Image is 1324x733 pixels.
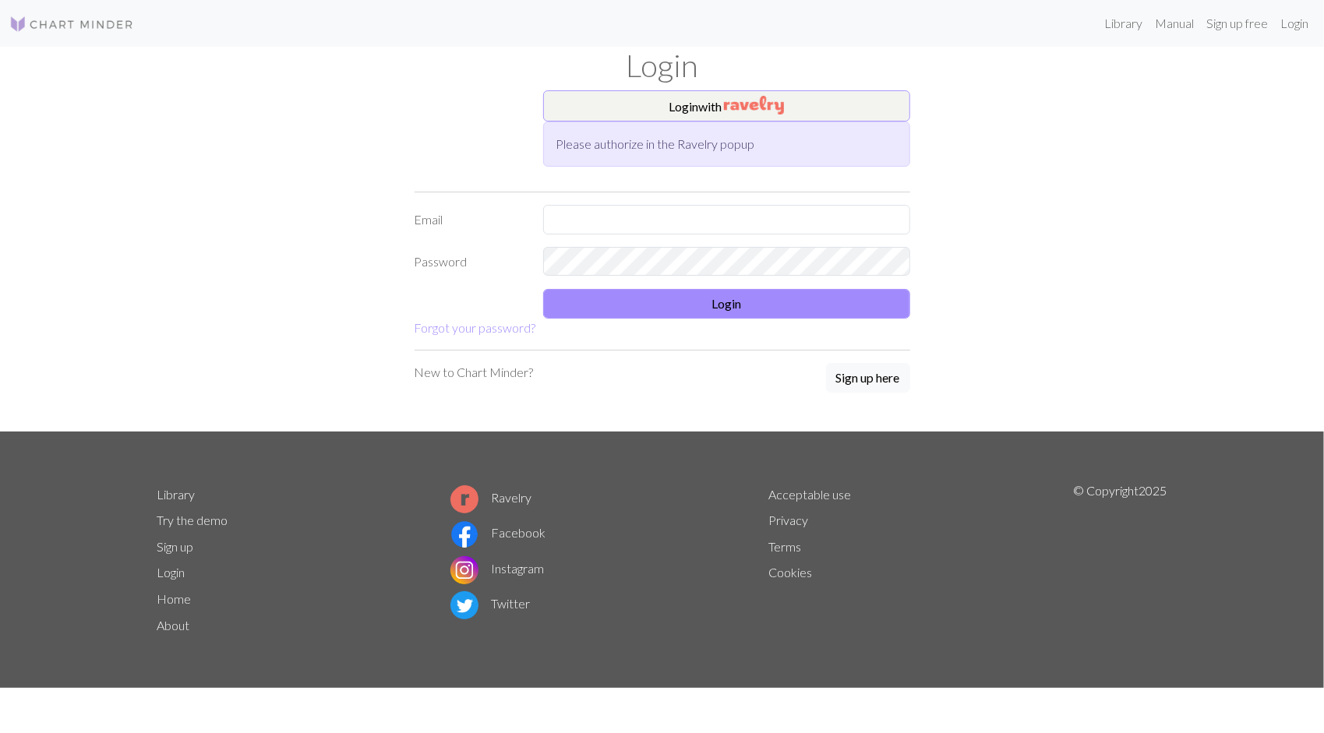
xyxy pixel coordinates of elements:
img: Ravelry logo [450,485,478,513]
a: Library [157,487,196,502]
img: Ravelry [724,96,784,115]
a: Sign up here [826,363,910,394]
a: Home [157,591,192,606]
a: Forgot your password? [415,320,536,335]
a: Acceptable use [768,487,851,502]
p: © Copyright 2025 [1073,481,1167,639]
div: Please authorize in the Ravelry popup [543,122,910,167]
p: New to Chart Minder? [415,363,534,382]
a: Sign up [157,539,194,554]
a: Cookies [768,565,812,580]
button: Loginwith [543,90,910,122]
button: Login [543,289,910,319]
a: Login [157,565,185,580]
a: Sign up free [1200,8,1274,39]
a: Manual [1149,8,1200,39]
h1: Login [148,47,1177,84]
img: Instagram logo [450,556,478,584]
a: Instagram [450,561,544,576]
a: Facebook [450,525,545,540]
button: Sign up here [826,363,910,393]
a: Twitter [450,596,530,611]
label: Email [405,205,534,234]
a: Privacy [768,513,808,527]
a: Library [1098,8,1149,39]
img: Twitter logo [450,591,478,619]
a: Login [1274,8,1315,39]
a: About [157,618,190,633]
a: Ravelry [450,490,531,505]
img: Facebook logo [450,520,478,548]
img: Logo [9,15,134,33]
a: Terms [768,539,801,554]
a: Try the demo [157,513,228,527]
label: Password [405,247,534,277]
